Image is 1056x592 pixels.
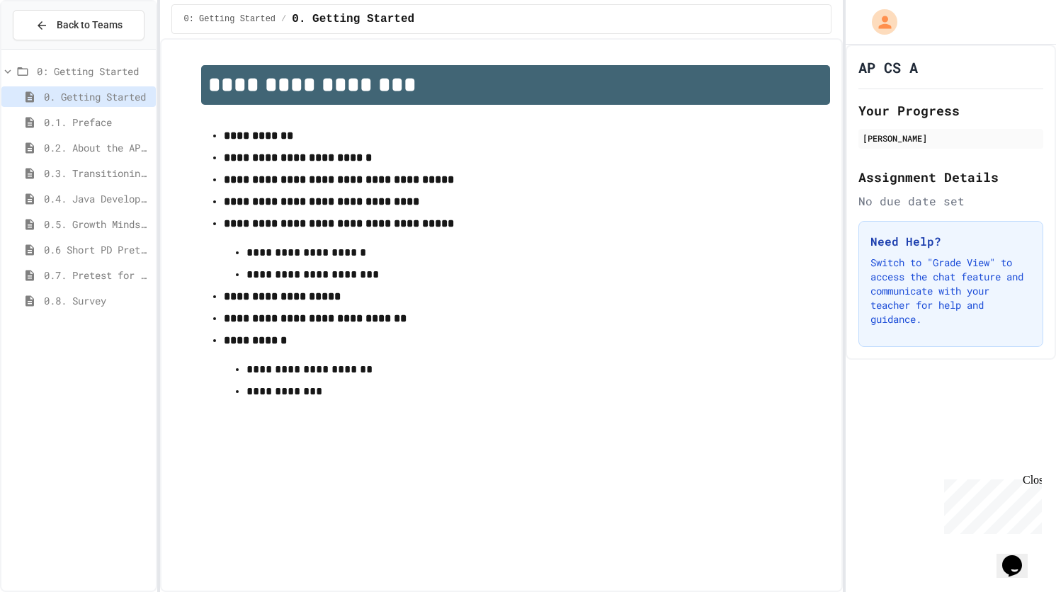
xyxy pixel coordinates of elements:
[858,101,1043,120] h2: Your Progress
[281,13,286,25] span: /
[57,18,123,33] span: Back to Teams
[37,64,150,79] span: 0: Getting Started
[6,6,98,90] div: Chat with us now!Close
[183,13,276,25] span: 0: Getting Started
[44,293,150,308] span: 0.8. Survey
[44,268,150,283] span: 0.7. Pretest for the AP CSA Exam
[44,115,150,130] span: 0.1. Preface
[858,193,1043,210] div: No due date set
[44,166,150,181] span: 0.3. Transitioning from AP CSP to AP CSA
[858,57,918,77] h1: AP CS A
[863,132,1039,144] div: [PERSON_NAME]
[44,89,150,104] span: 0. Getting Started
[938,474,1042,534] iframe: chat widget
[292,11,414,28] span: 0. Getting Started
[13,10,144,40] button: Back to Teams
[870,233,1031,250] h3: Need Help?
[870,256,1031,326] p: Switch to "Grade View" to access the chat feature and communicate with your teacher for help and ...
[44,140,150,155] span: 0.2. About the AP CSA Exam
[44,191,150,206] span: 0.4. Java Development Environments
[997,535,1042,578] iframe: chat widget
[857,6,901,38] div: My Account
[44,217,150,232] span: 0.5. Growth Mindset and Pair Programming
[44,242,150,257] span: 0.6 Short PD Pretest
[858,167,1043,187] h2: Assignment Details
